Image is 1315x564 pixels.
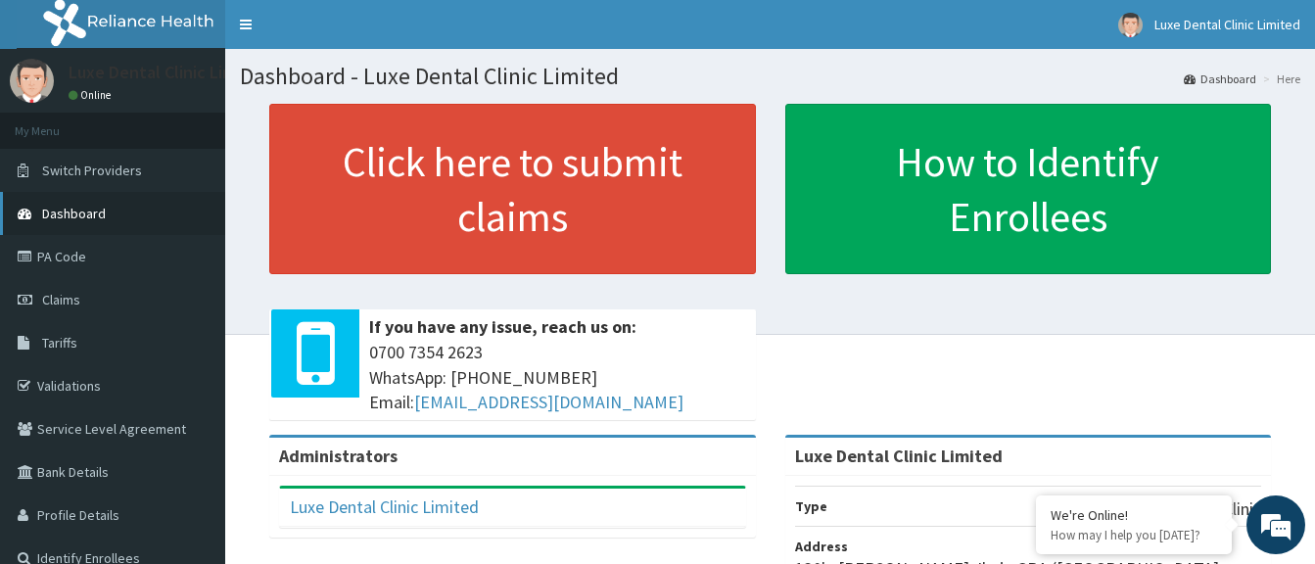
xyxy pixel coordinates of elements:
[1051,506,1217,524] div: We're Online!
[279,445,398,467] b: Administrators
[42,205,106,222] span: Dashboard
[785,104,1272,274] a: How to Identify Enrollees
[1184,70,1256,87] a: Dashboard
[269,104,756,274] a: Click here to submit claims
[1258,70,1300,87] li: Here
[10,59,54,103] img: User Image
[42,334,77,352] span: Tariffs
[42,291,80,308] span: Claims
[69,64,267,81] p: Luxe Dental Clinic Limited
[240,64,1300,89] h1: Dashboard - Luxe Dental Clinic Limited
[795,538,848,555] b: Address
[69,88,116,102] a: Online
[1051,527,1217,543] p: How may I help you today?
[795,497,827,515] b: Type
[414,391,683,413] a: [EMAIL_ADDRESS][DOMAIN_NAME]
[1118,13,1143,37] img: User Image
[1154,16,1300,33] span: Luxe Dental Clinic Limited
[369,315,636,338] b: If you have any issue, reach us on:
[290,495,479,518] a: Luxe Dental Clinic Limited
[369,340,746,415] span: 0700 7354 2623 WhatsApp: [PHONE_NUMBER] Email:
[42,162,142,179] span: Switch Providers
[795,445,1003,467] strong: Luxe Dental Clinic Limited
